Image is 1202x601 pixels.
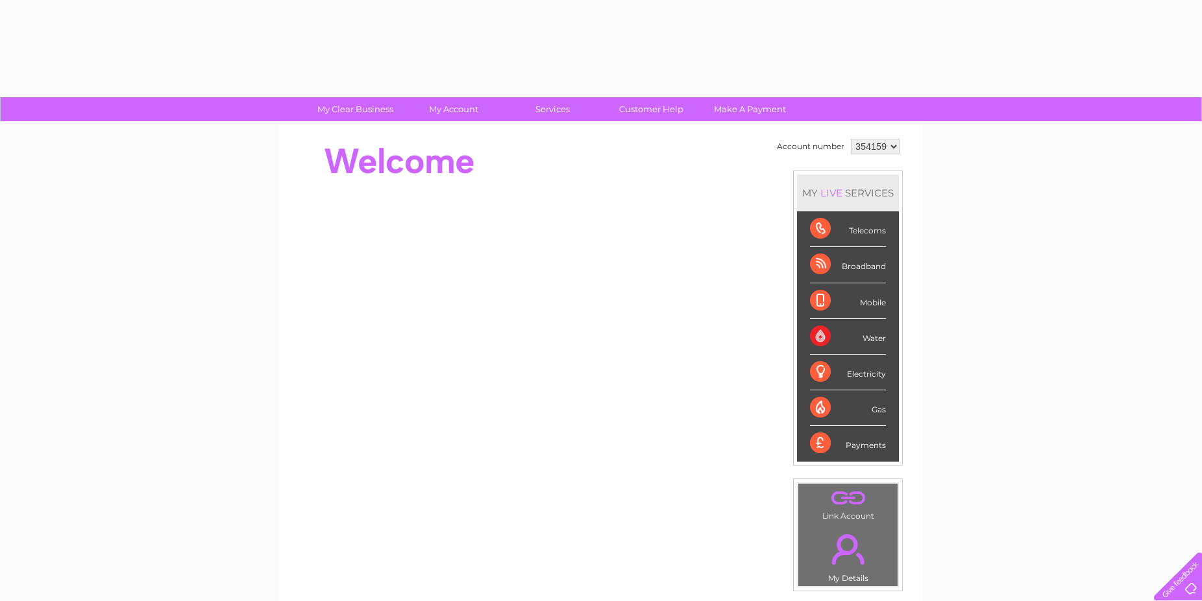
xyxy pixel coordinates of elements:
[810,319,886,355] div: Water
[499,97,606,121] a: Services
[400,97,508,121] a: My Account
[774,136,848,158] td: Account number
[797,174,899,211] div: MY SERVICES
[810,355,886,390] div: Electricity
[810,247,886,283] div: Broadband
[810,283,886,319] div: Mobile
[598,97,705,121] a: Customer Help
[802,526,894,572] a: .
[810,211,886,247] div: Telecoms
[696,97,803,121] a: Make A Payment
[810,426,886,461] div: Payments
[798,483,898,524] td: Link Account
[818,187,845,199] div: LIVE
[802,487,894,510] a: .
[810,390,886,426] div: Gas
[798,523,898,587] td: My Details
[302,97,409,121] a: My Clear Business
